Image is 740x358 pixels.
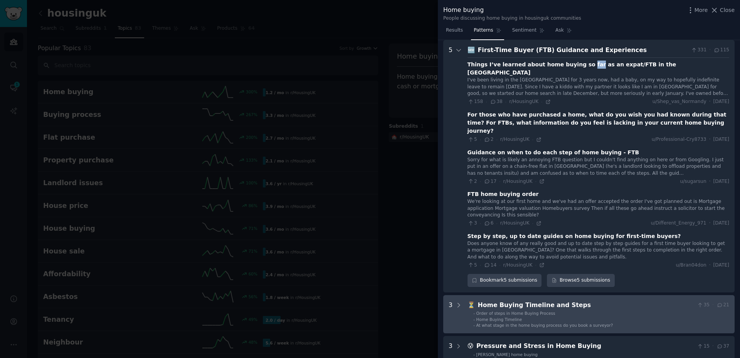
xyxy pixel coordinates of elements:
span: · [486,99,487,105]
button: More [686,6,708,14]
span: u/Bran04don [676,262,706,269]
span: r/HousingUK [500,220,530,226]
span: 🆕 [468,46,475,54]
span: Order of steps in Home Buying Process [476,311,555,316]
span: r/HousingUK [503,262,533,268]
span: 😰 [468,342,474,350]
div: For those who have purchased a home, what do you wish you had known during that time? For FTBs, w... [468,111,729,135]
span: r/HousingUK [509,99,538,104]
div: Things I’ve learned about home buying so far as an expat/FTB in the [GEOGRAPHIC_DATA] [468,61,729,77]
span: At what stage in the home buying process do you book a surveyor? [476,323,613,328]
span: 35 [697,302,710,309]
a: Ask [553,24,575,40]
span: · [505,99,506,105]
div: Home Buying Timeline and Steps [478,301,694,310]
div: We're looking at our first home and we've had an offer accepted the order I've got planned out is... [468,198,729,219]
span: u/sugarsun [680,178,706,185]
div: People discussing home buying in housinguk communities [443,15,581,22]
span: 2 [468,178,477,185]
span: · [535,262,536,268]
span: 14 [484,262,496,269]
div: Pressure and Stress in Home Buying [476,341,694,351]
span: [PERSON_NAME] home buying [476,352,538,357]
span: [DATE] [713,178,729,185]
span: 115 [713,47,729,54]
div: FTB home buying order [468,190,539,198]
div: - [473,323,475,328]
span: · [496,221,497,226]
div: Sorry for what is likely an annoying FTB question but I couldn't find anything on here or from Go... [468,157,729,177]
span: · [499,179,500,184]
div: Guidance on when to do each step of home buying - FTB [468,149,639,157]
span: · [709,178,711,185]
span: · [499,262,500,268]
span: [DATE] [713,136,729,143]
span: 15 [697,343,710,350]
span: u/Professional-Cry8733 [652,136,706,143]
span: · [712,343,714,350]
span: 331 [691,47,706,54]
span: 37 [716,343,729,350]
span: · [535,179,536,184]
div: - [473,317,475,322]
span: Patterns [474,27,493,34]
span: r/HousingUK [503,179,533,184]
button: Close [710,6,735,14]
span: 5 [468,262,477,269]
span: Results [446,27,463,34]
span: [DATE] [713,262,729,269]
span: · [480,137,481,142]
div: 5 [449,46,452,287]
span: · [709,220,711,227]
span: · [480,221,481,226]
span: 6 [484,220,493,227]
span: Sentiment [512,27,536,34]
span: · [709,98,711,105]
span: 38 [490,98,503,105]
div: - [473,311,475,316]
div: Home buying [443,5,581,15]
a: Patterns [471,24,504,40]
div: Bookmark 5 submissions [468,274,542,287]
span: · [709,136,711,143]
span: [DATE] [713,98,729,105]
span: r/HousingUK [500,137,530,142]
span: 158 [468,98,483,105]
span: [DATE] [713,220,729,227]
span: · [532,137,533,142]
span: 5 [468,136,477,143]
div: First-Time Buyer (FTB) Guidance and Experiences [478,46,688,55]
span: u/Shep_vas_Normandy [653,98,706,105]
span: ⏳ [468,301,475,309]
div: 3 [449,301,452,328]
span: · [496,137,497,142]
span: Home Buying Timeline [476,317,522,322]
span: · [712,302,714,309]
span: · [709,262,711,269]
span: Close [720,6,735,14]
a: Sentiment [510,24,547,40]
span: · [541,99,542,105]
a: Results [443,24,466,40]
span: · [709,47,711,54]
span: 3 [468,220,477,227]
span: More [695,6,708,14]
span: · [532,221,533,226]
div: I've been living in the [GEOGRAPHIC_DATA] for 3 years now, had a baby, on my way to hopefully ind... [468,77,729,97]
div: Does anyone know of any really good and up to date step by step guides for a first time buyer loo... [468,240,729,261]
a: Browse5 submissions [547,274,614,287]
span: 2 [484,136,493,143]
div: - [473,352,475,357]
span: u/Different_Energy_971 [651,220,706,227]
span: Ask [555,27,564,34]
button: Bookmark5 submissions [468,274,542,287]
span: 17 [484,178,496,185]
span: · [480,262,481,268]
span: 21 [716,302,729,309]
span: · [480,179,481,184]
div: Step by step, up to date guides on home buying for first-time buyers? [468,232,681,240]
